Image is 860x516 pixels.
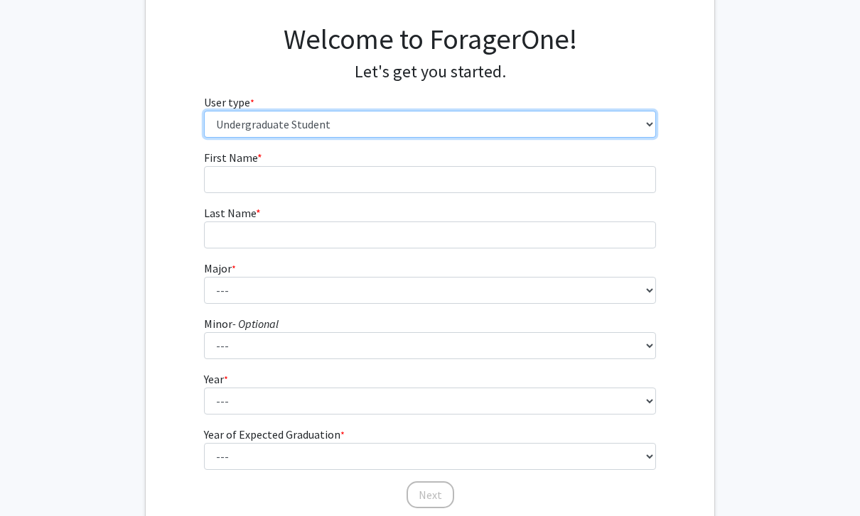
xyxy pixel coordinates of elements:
[204,62,657,83] h4: Let's get you started.
[204,23,657,57] h1: Welcome to ForagerOne!
[407,482,454,509] button: Next
[204,207,256,221] span: Last Name
[204,260,236,278] label: Major
[204,94,254,111] label: User type
[204,151,257,165] span: First Name
[204,427,345,444] label: Year of Expected Graduation
[11,452,60,505] iframe: Chat
[232,317,279,331] i: - Optional
[204,371,228,388] label: Year
[204,316,279,333] label: Minor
